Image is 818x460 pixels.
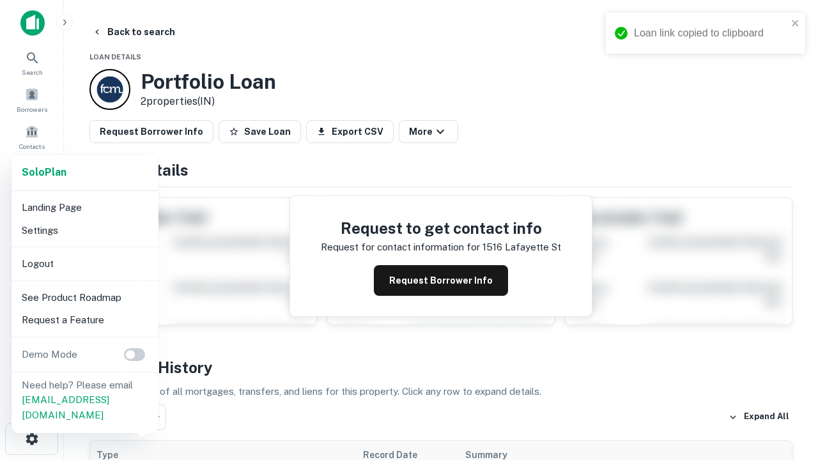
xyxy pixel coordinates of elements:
[17,219,153,242] li: Settings
[17,286,153,309] li: See Product Roadmap
[17,196,153,219] li: Landing Page
[22,378,148,423] p: Need help? Please email
[754,358,818,419] iframe: Chat Widget
[22,165,66,180] a: SoloPlan
[791,18,800,30] button: close
[17,309,153,332] li: Request a Feature
[17,252,153,275] li: Logout
[634,26,787,41] div: Loan link copied to clipboard
[22,166,66,178] strong: Solo Plan
[17,347,82,362] p: Demo Mode
[22,394,109,420] a: [EMAIL_ADDRESS][DOMAIN_NAME]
